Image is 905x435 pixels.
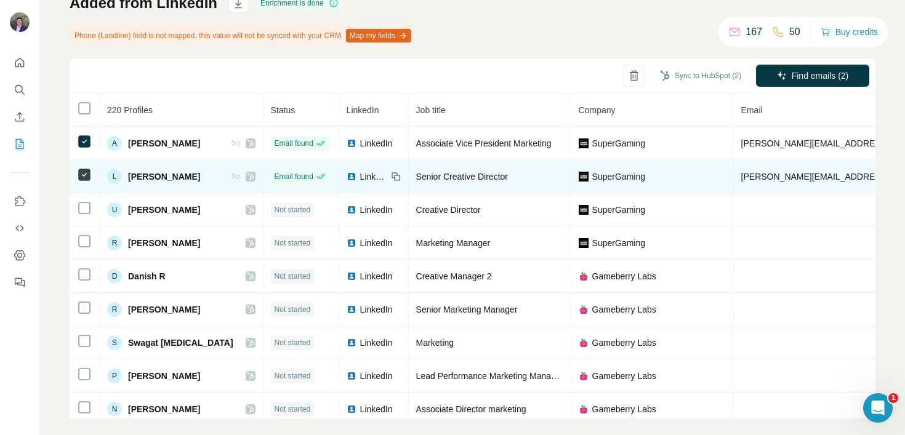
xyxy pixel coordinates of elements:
span: Associate Director marketing [416,404,526,414]
span: Not started [275,271,311,282]
span: Company [579,105,616,115]
img: company-logo [579,404,589,414]
span: SuperGaming [592,137,645,150]
span: LinkedIn [360,337,393,349]
span: Find emails (2) [792,70,849,82]
button: Quick start [10,52,30,74]
img: LinkedIn logo [347,271,356,281]
span: LinkedIn [360,270,393,282]
span: 220 Profiles [107,105,153,115]
span: Gameberry Labs [592,370,656,382]
img: LinkedIn logo [347,338,356,348]
img: LinkedIn logo [347,138,356,148]
span: Associate Vice President Marketing [416,138,552,148]
img: LinkedIn logo [347,305,356,314]
span: LinkedIn [360,204,393,216]
span: SuperGaming [592,204,645,216]
button: Enrich CSV [10,106,30,128]
div: R [107,236,122,250]
button: Search [10,79,30,101]
img: company-logo [579,138,589,148]
span: [PERSON_NAME] [128,370,200,382]
button: Find emails (2) [756,65,869,87]
span: Gameberry Labs [592,403,656,415]
div: Phone (Landline) field is not mapped, this value will not be synced with your CRM [70,25,414,46]
button: Sync to HubSpot (2) [651,66,750,85]
span: LinkedIn [360,403,393,415]
span: Job title [416,105,446,115]
button: Dashboard [10,244,30,266]
button: Buy credits [821,23,878,41]
img: LinkedIn logo [347,172,356,182]
span: Senior Marketing Manager [416,305,518,314]
img: company-logo [579,371,589,381]
span: [PERSON_NAME] [128,403,200,415]
span: [PERSON_NAME] [128,137,200,150]
img: company-logo [579,205,589,215]
span: LinkedIn [360,237,393,249]
div: R [107,302,122,317]
img: company-logo [579,305,589,314]
span: Email found [275,138,313,149]
span: Lead Performance Marketing Manager [416,371,564,381]
span: LinkedIn [360,303,393,316]
span: LinkedIn [347,105,379,115]
span: Marketing [416,338,454,348]
img: LinkedIn logo [347,404,356,414]
button: Map my fields [346,29,411,42]
span: [PERSON_NAME] [128,237,200,249]
img: company-logo [579,338,589,348]
button: Use Surfe API [10,217,30,239]
p: 167 [746,25,762,39]
button: Feedback [10,271,30,293]
div: U [107,202,122,217]
img: company-logo [579,238,589,248]
span: Not started [275,204,311,215]
span: Marketing Manager [416,238,491,248]
img: company-logo [579,271,589,281]
span: SuperGaming [592,170,645,183]
span: Danish R [128,270,166,282]
span: Creative Director [416,205,481,215]
img: Avatar [10,12,30,32]
span: [PERSON_NAME] [128,303,200,316]
span: Gameberry Labs [592,337,656,349]
span: LinkedIn [360,137,393,150]
span: Status [271,105,296,115]
span: Email found [275,171,313,182]
img: company-logo [579,172,589,182]
div: S [107,335,122,350]
span: [PERSON_NAME] [128,170,200,183]
span: [PERSON_NAME] [128,204,200,216]
button: My lists [10,133,30,155]
span: Not started [275,304,311,315]
span: LinkedIn [360,170,387,183]
span: Not started [275,237,311,249]
img: LinkedIn logo [347,205,356,215]
span: Senior Creative Director [416,172,508,182]
p: 50 [789,25,800,39]
span: Not started [275,337,311,348]
div: L [107,169,122,184]
iframe: Intercom live chat [863,393,893,423]
span: Not started [275,404,311,415]
span: Creative Manager 2 [416,271,492,281]
div: P [107,369,122,383]
div: D [107,269,122,284]
span: LinkedIn [360,370,393,382]
img: LinkedIn logo [347,238,356,248]
div: A [107,136,122,151]
button: Use Surfe on LinkedIn [10,190,30,212]
img: LinkedIn logo [347,371,356,381]
span: Swagat [MEDICAL_DATA] [128,337,233,349]
span: Email [741,105,763,115]
span: Gameberry Labs [592,303,656,316]
span: Not started [275,370,311,381]
span: Gameberry Labs [592,270,656,282]
div: N [107,402,122,417]
span: SuperGaming [592,237,645,249]
span: 1 [888,393,898,403]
